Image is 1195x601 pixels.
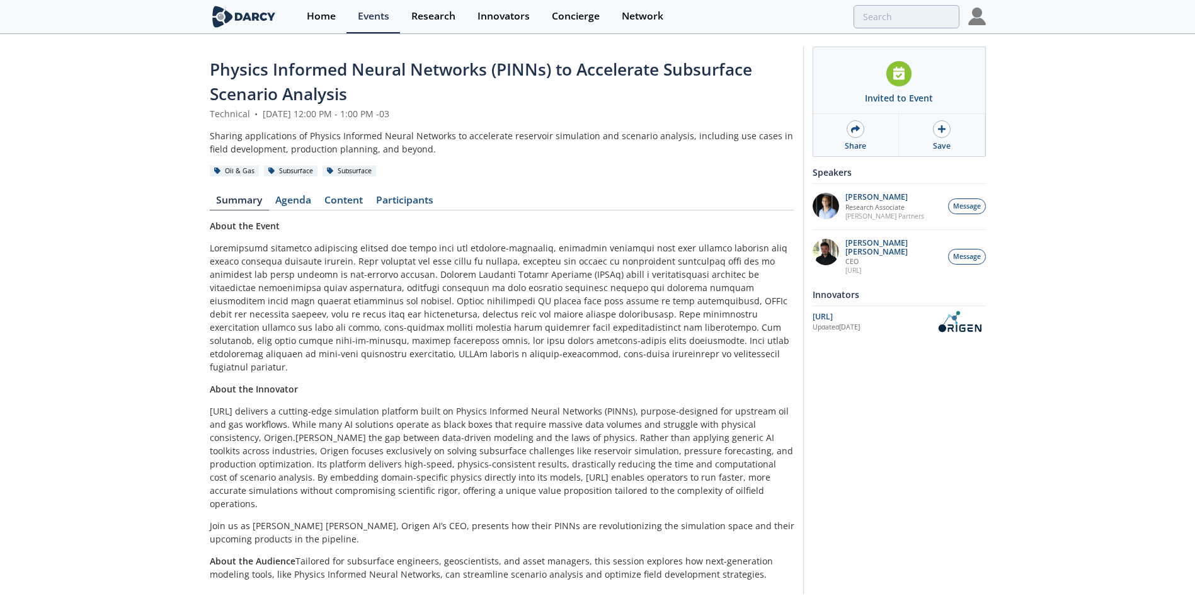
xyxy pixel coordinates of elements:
div: Sharing applications of Physics Informed Neural Networks to accelerate reservoir simulation and s... [210,129,794,156]
div: Innovators [477,11,530,21]
div: [URL] [813,311,933,323]
div: Subsurface [264,166,318,177]
span: • [253,108,260,120]
div: Network [622,11,663,21]
strong: About the Audience [210,555,295,567]
p: [URL] delivers a cutting-edge simulation platform built on Physics Informed Neural Networks (PINN... [210,404,794,510]
a: Content [318,195,370,210]
div: Oil & Gas [210,166,260,177]
div: Subsurface [323,166,377,177]
div: Updated [DATE] [813,323,933,333]
img: 1EXUV5ipS3aUf9wnAL7U [813,193,839,219]
a: Summary [210,195,269,210]
p: CEO [845,257,941,266]
strong: About the Innovator [210,383,298,395]
button: Message [948,249,986,265]
img: 20112e9a-1f67-404a-878c-a26f1c79f5da [813,239,839,265]
p: [PERSON_NAME] [PERSON_NAME] [845,239,941,256]
p: Tailored for subsurface engineers, geoscientists, and asset managers, this session explores how n... [210,554,794,581]
div: Speakers [813,161,986,183]
span: Message [953,252,981,262]
div: Invited to Event [865,91,933,105]
div: Technical [DATE] 12:00 PM - 1:00 PM -03 [210,107,794,120]
p: Loremipsumd sitametco adipiscing elitsed doe tempo inci utl etdolore-magnaaliq, enimadmin veniamq... [210,241,794,374]
p: Join us as [PERSON_NAME] [PERSON_NAME], Origen AI’s CEO, presents how their PINNs are revolutioni... [210,519,794,546]
div: Save [933,140,951,152]
img: logo-wide.svg [210,6,278,28]
p: [PERSON_NAME] Partners [845,212,924,220]
p: [PERSON_NAME] [845,193,924,202]
img: Profile [968,8,986,25]
div: Research [411,11,455,21]
div: Home [307,11,336,21]
div: Innovators [813,283,986,306]
img: OriGen.AI [933,311,986,333]
span: Physics Informed Neural Networks (PINNs) to Accelerate Subsurface Scenario Analysis [210,58,752,105]
p: Research Associate [845,203,924,212]
div: Concierge [552,11,600,21]
span: Message [953,202,981,212]
div: Events [358,11,389,21]
a: [URL] Updated[DATE] OriGen.AI [813,311,986,333]
a: Agenda [269,195,318,210]
a: Participants [370,195,440,210]
input: Advanced Search [854,5,959,28]
button: Message [948,198,986,214]
iframe: chat widget [1142,551,1182,588]
p: [URL] [845,266,941,275]
strong: About the Event [210,220,280,232]
div: Share [845,140,866,152]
